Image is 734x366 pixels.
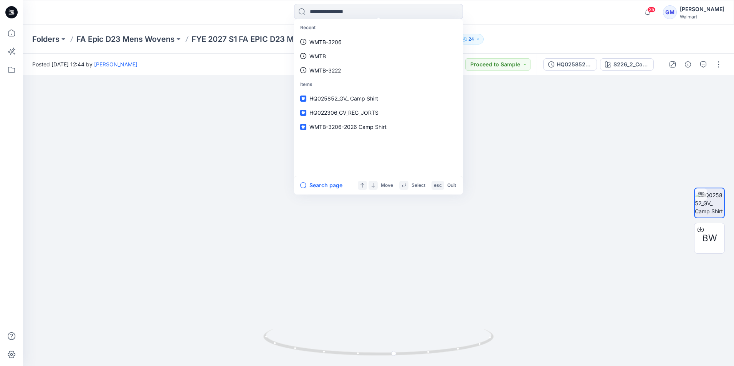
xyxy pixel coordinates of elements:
p: WMTB-3222 [309,66,341,74]
span: BW [702,231,717,245]
button: Details [682,58,694,71]
a: FYE 2027 S1 FA EPIC D23 Mens Wovens [192,34,339,45]
p: esc [434,181,442,190]
p: Items [296,77,461,92]
a: WMTB [296,49,461,63]
p: Move [381,181,393,190]
div: Walmart [680,14,724,20]
a: Folders [32,34,60,45]
button: HQ025852_GV_ Camp Shirt [543,58,597,71]
button: 24 [459,34,484,45]
a: WMTB-3222 [296,63,461,77]
span: HQ022306_GV_REG_JORTS [309,109,379,116]
div: S226_2_Color [613,60,649,69]
div: [PERSON_NAME] [680,5,724,14]
span: HQ025852_GV_ Camp Shirt [309,95,378,102]
div: HQ025852_GV_ Camp Shirt [557,60,592,69]
img: HQ025852_GV_ Camp Shirt [695,191,724,215]
p: WMTB-3206 [309,38,342,46]
a: [PERSON_NAME] [94,61,137,68]
a: WMTB-3206-2026 Camp Shirt [296,120,461,134]
p: 24 [468,35,474,43]
span: Posted [DATE] 12:44 by [32,60,137,68]
p: Recent [296,21,461,35]
p: Quit [447,181,456,190]
span: 25 [647,7,656,13]
div: GM [663,5,677,19]
p: Select [412,181,425,190]
p: WMTB [309,52,326,60]
a: WMTB-3206 [296,35,461,49]
span: WMTB-3206-2026 Camp Shirt [309,124,387,130]
a: FA Epic D23 Mens Wovens [76,34,175,45]
a: HQ025852_GV_ Camp Shirt [296,91,461,106]
button: Search page [300,181,342,190]
button: S226_2_Color [600,58,654,71]
a: HQ022306_GV_REG_JORTS [296,106,461,120]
